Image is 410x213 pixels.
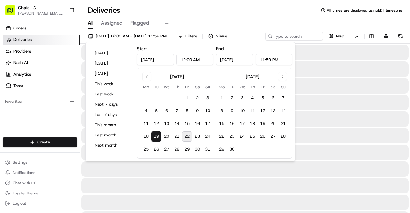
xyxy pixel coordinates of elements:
button: 13 [161,119,172,129]
h1: Deliveries [88,5,120,15]
a: Orders [3,23,80,33]
img: 1736555255976-a54dd68f-1ca7-489b-9aae-adbdc363a1c4 [13,71,18,77]
button: 7 [278,93,288,103]
th: Friday [182,84,192,90]
button: 25 [141,144,151,154]
span: Analytics [13,71,31,77]
th: Thursday [247,84,258,90]
button: Next 7 days [92,100,130,109]
button: 24 [202,131,213,142]
button: 19 [151,131,161,142]
th: Wednesday [237,84,247,90]
button: Send [111,159,119,167]
p: Oh, gotcha! Glad it worked [24,66,83,73]
button: 17 [202,119,213,129]
button: 25 [247,131,258,142]
button: Last week [92,90,130,99]
button: Map [325,32,347,41]
button: 14 [172,119,182,129]
a: Nash AI [3,58,80,68]
span: [DATE] [103,50,117,55]
button: 9 [227,106,237,116]
button: Go to previous month [142,72,151,81]
button: 5 [151,106,161,116]
th: Saturday [192,84,202,90]
button: Next month [92,141,130,150]
button: 28 [278,131,288,142]
button: 16 [192,119,202,129]
input: Date [137,54,174,65]
button: 21 [172,131,182,142]
button: Chaia[PERSON_NAME][EMAIL_ADDRESS][DOMAIN_NAME] [3,3,66,18]
span: Deliveries [13,37,32,43]
button: [PERSON_NAME][EMAIL_ADDRESS][DOMAIN_NAME] [18,11,64,16]
label: End [216,46,224,52]
button: Refresh [396,32,405,41]
button: 21 [278,119,288,129]
div: ITEM [103,37,113,45]
button: 20 [161,131,172,142]
div: [DATE] [246,73,259,80]
button: 23 [192,131,202,142]
button: 27 [161,144,172,154]
a: Deliveries [3,35,80,45]
button: Toggle Theme [3,189,77,198]
th: Wednesday [161,84,172,90]
img: Go home [17,5,24,13]
div: Favorites [3,96,77,107]
span: [DATE] [57,79,70,85]
input: Time [176,54,214,65]
button: 15 [182,119,192,129]
span: Assigned [101,19,123,27]
button: This month [92,120,130,129]
button: 3 [237,93,247,103]
th: Sunday [278,84,288,90]
button: 11 [247,106,258,116]
a: Analytics [3,69,80,79]
button: [DATE] [92,49,130,58]
button: 28 [172,144,182,154]
span: Map [336,33,344,39]
button: Last 7 days [92,110,130,119]
th: Monday [217,84,227,90]
button: 6 [268,93,278,103]
button: This week [92,79,130,88]
span: [DATE] 12:00 AM - [DATE] 11:59 PM [96,33,167,39]
button: Log out [3,199,77,208]
button: 10 [202,106,213,116]
th: Tuesday [227,84,237,90]
div: [DATE] [170,73,184,80]
img: Liam S. [6,65,17,75]
button: 18 [247,119,258,129]
button: 30 [192,144,202,154]
button: 6 [161,106,172,116]
button: 22 [217,131,227,142]
button: 8 [217,106,227,116]
button: 31 [202,144,213,154]
button: 17 [237,119,247,129]
button: 19 [258,119,268,129]
button: Chat with us! [3,178,77,187]
div: i figure it Out! The tem count matched the value amount! [42,13,113,29]
button: 4 [141,106,151,116]
button: 30 [227,144,237,154]
button: 14 [278,106,288,116]
th: Friday [258,84,268,90]
button: 2 [192,93,202,103]
button: 29 [182,144,192,154]
button: Create [3,137,77,147]
button: 2 [227,93,237,103]
button: 24 [237,131,247,142]
button: 18 [141,131,151,142]
button: 22 [182,131,192,142]
button: 12 [258,106,268,116]
input: Time [256,54,293,65]
input: Date [216,54,253,65]
span: Orders [13,25,26,31]
span: Chat with us! [13,180,36,185]
button: 16 [227,119,237,129]
button: 3 [202,93,213,103]
span: Settings [13,160,27,165]
span: Flagged [130,19,149,27]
